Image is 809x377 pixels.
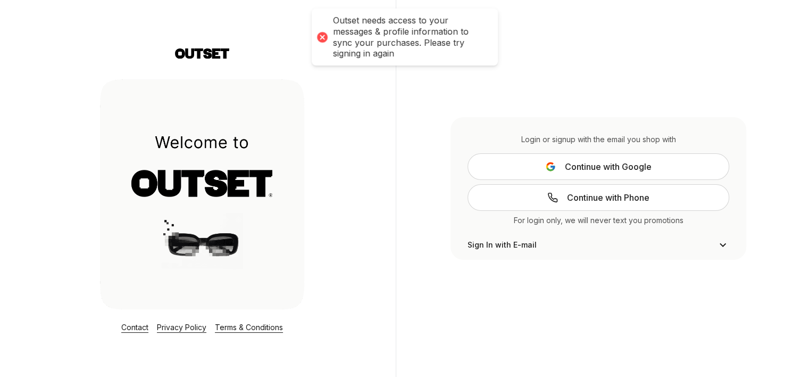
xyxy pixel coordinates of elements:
span: Continue with Google [564,160,651,173]
a: Terms & Conditions [215,323,283,332]
div: For login only, we will never text you promotions [468,215,730,226]
span: Sign In with E-mail [468,240,537,250]
button: Sign In with E-mail [468,239,730,251]
button: Continue with Google [468,153,730,180]
a: Continue with Phone [468,184,730,211]
img: Login Layout Image [100,79,304,309]
span: Continue with Phone [566,191,649,204]
div: Login or signup with the email you shop with [468,134,730,145]
a: Contact [121,323,148,332]
a: Privacy Policy [157,323,206,332]
div: Outset needs access to your messages & profile information to sync your purchases. Please try sig... [333,15,487,59]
